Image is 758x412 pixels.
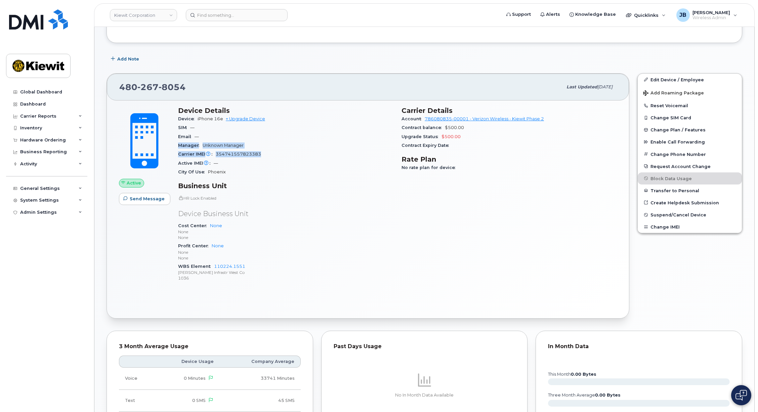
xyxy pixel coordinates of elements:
[548,343,730,350] div: In Month Data
[546,11,560,18] span: Alerts
[186,9,288,21] input: Find something...
[692,10,730,15] span: [PERSON_NAME]
[210,223,222,228] a: None
[178,255,393,261] p: None
[178,249,393,255] p: None
[137,82,159,92] span: 267
[692,15,730,20] span: Wireless Admin
[220,356,301,368] th: Company Average
[548,372,596,377] text: this month
[184,376,206,381] span: 0 Minutes
[220,368,301,389] td: 33741 Minutes
[650,212,706,217] span: Suspend/Cancel Device
[178,143,203,148] span: Manager
[178,152,216,157] span: Carrier IMEI
[178,169,208,174] span: City Of Use
[402,134,441,139] span: Upgrade Status
[402,165,459,170] span: No rate plan for device
[119,343,301,350] div: 3 Month Average Usage
[638,99,742,112] button: Reset Voicemail
[119,82,186,92] span: 480
[214,161,218,166] span: —
[638,148,742,160] button: Change Phone Number
[178,229,393,235] p: None
[212,243,224,248] a: None
[597,84,613,89] span: [DATE]
[672,8,742,22] div: Jonathan Barfield
[638,172,742,184] button: Block Data Usage
[208,169,226,174] span: Phoenix
[621,8,670,22] div: Quicklinks
[178,116,198,121] span: Device
[638,112,742,124] button: Change SIM Card
[178,264,214,269] span: WBS Element
[638,209,742,221] button: Suspend/Cancel Device
[178,243,212,248] span: Profit Center
[634,12,659,18] span: Quicklinks
[178,223,210,228] span: Cost Center
[402,116,425,121] span: Account
[548,393,621,398] text: three month average
[220,390,301,412] td: 45 SMS
[425,116,544,121] a: 786080835-00001 - Verizon Wireless - Kiewit Phase 2
[119,368,155,389] td: Voice
[178,134,195,139] span: Email
[334,392,515,398] p: No In Month Data Available
[198,116,223,121] span: iPhone 16e
[214,264,245,269] a: 110224.1551
[512,11,531,18] span: Support
[679,11,686,19] span: JB
[565,8,621,21] a: Knowledge Base
[441,134,461,139] span: $500.00
[178,182,393,190] h3: Business Unit
[502,8,536,21] a: Support
[119,193,170,205] button: Send Message
[178,161,214,166] span: Active IMEI
[178,270,393,275] p: [PERSON_NAME] Infrastr West Co
[155,356,220,368] th: Device Usage
[638,221,742,233] button: Change IMEI
[571,372,596,377] tspan: 0.00 Bytes
[178,195,393,201] p: HR Lock Enabled
[595,393,621,398] tspan: 0.00 Bytes
[402,125,445,130] span: Contract balance
[110,9,177,21] a: Kiewit Corporation
[638,136,742,148] button: Enable Call Forwarding
[643,90,704,97] span: Add Roaming Package
[195,134,199,139] span: —
[119,390,155,412] td: Text
[402,107,617,115] h3: Carrier Details
[107,53,145,65] button: Add Note
[445,125,464,130] span: $500.00
[650,127,706,132] span: Change Plan / Features
[226,116,265,121] a: + Upgrade Device
[178,209,393,219] p: Device Business Unit
[334,343,515,350] div: Past Days Usage
[638,86,742,99] button: Add Roaming Package
[536,8,565,21] a: Alerts
[203,143,244,148] span: Unknown Manager
[638,124,742,136] button: Change Plan / Features
[130,196,165,202] span: Send Message
[178,107,393,115] h3: Device Details
[127,180,141,186] span: Active
[216,152,261,157] span: 354741557823383
[190,125,195,130] span: —
[402,155,617,163] h3: Rate Plan
[178,125,190,130] span: SIM
[192,398,206,403] span: 0 SMS
[178,235,393,240] p: None
[638,197,742,209] a: Create Helpdesk Submission
[402,143,452,148] span: Contract Expiry Date
[638,74,742,86] a: Edit Device / Employee
[117,56,139,62] span: Add Note
[178,275,393,281] p: 1036
[650,139,705,145] span: Enable Call Forwarding
[638,160,742,172] button: Request Account Change
[566,84,597,89] span: Last updated
[735,390,747,401] img: Open chat
[575,11,616,18] span: Knowledge Base
[159,82,186,92] span: 8054
[638,184,742,197] button: Transfer to Personal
